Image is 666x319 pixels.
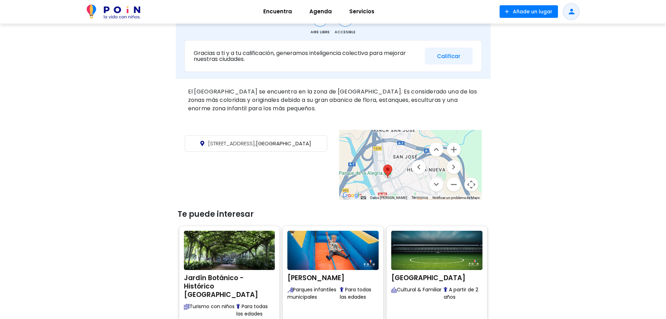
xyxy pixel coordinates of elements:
span: [GEOGRAPHIC_DATA] [208,140,311,147]
span: Agenda [306,6,335,17]
button: Reducir [447,178,461,192]
button: Combinaciones de teclas [361,195,366,200]
h2: [GEOGRAPHIC_DATA] [391,272,482,282]
span: Para todas las edades [236,303,275,318]
img: Google [341,191,364,200]
a: Abre esta zona en Google Maps (se abre en una nueva ventana) [341,191,364,200]
span: [STREET_ADDRESS], [208,140,256,147]
a: Notificar un problema de Maps [432,196,480,200]
img: Descubre eventos y actividades familiares en centros culturales y recintos feriales. Programación... [391,287,397,293]
button: Calificar [425,48,473,65]
h2: Jardín Botánico - Histórico [GEOGRAPHIC_DATA] [184,272,275,299]
h2: [PERSON_NAME] [287,272,379,282]
a: Encuentra [255,3,301,20]
a: Términos (se abre en una nueva pestaña) [411,195,428,200]
p: El [GEOGRAPHIC_DATA] se encuentra en la zona de [GEOGRAPHIC_DATA]. Es considerado una de las zona... [188,88,478,113]
a: Servicios [341,3,383,20]
span: Para todas las edades [340,286,379,301]
button: Datos del mapa [370,195,407,200]
button: Mover a la derecha [447,160,461,174]
span: Encuentra [260,6,295,17]
span: Turismo con niños [184,303,236,318]
span: A partir de 2 años [444,286,482,301]
button: Mover arriba [429,143,443,157]
img: Estadio La Rosaleda [391,231,482,270]
img: Jardín Botánico - Histórico La Concepción [184,231,275,270]
span: Parques infantiles municipales [287,286,340,301]
span: Cultural & Familiar [391,286,444,301]
span: Servicios [346,6,378,17]
button: Controles de visualización del mapa [464,178,478,192]
img: Jardilandia [287,231,379,270]
img: Explora atracciones turísticas perfectas para visitar con niños: accesibles, entretenidas y segur... [184,304,189,310]
img: POiN [87,5,140,19]
button: Mover a la izquierda [412,160,426,174]
button: Añade un lugar [500,5,558,18]
img: Encuentra los mejores parques infantiles públicos para disfrutar al aire libre con niños. Más de ... [287,287,293,293]
span: Accesible [335,29,356,35]
button: Ampliar [447,143,461,157]
p: Gracias a ti y a tu calificación, generamos inteligencia colectiva para mejorar nuestras ciudades. [194,50,420,62]
a: Agenda [301,3,341,20]
button: Mover abajo [429,178,443,192]
span: Aire Libre [310,29,330,35]
h3: Te puede interesar [178,210,489,219]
